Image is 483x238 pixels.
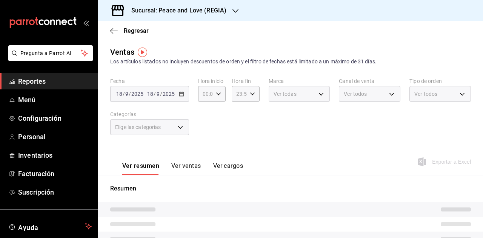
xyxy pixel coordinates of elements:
input: ---- [162,91,175,97]
span: Inventarios [18,150,92,160]
span: Personal [18,132,92,142]
span: Elige las categorías [115,123,161,131]
input: -- [147,91,154,97]
button: Ver ventas [171,162,201,175]
span: Reportes [18,76,92,86]
label: Tipo de orden [409,78,471,84]
label: Hora inicio [198,78,226,84]
span: Menú [18,95,92,105]
h3: Sucursal: Peace and Love (REGIA) [125,6,226,15]
label: Marca [269,78,330,84]
img: Tooltip marker [138,48,147,57]
span: / [160,91,162,97]
label: Hora fin [232,78,259,84]
span: / [123,91,125,97]
span: - [145,91,146,97]
span: Ayuda [18,222,82,231]
input: -- [125,91,129,97]
label: Canal de venta [339,78,400,84]
input: -- [156,91,160,97]
span: Configuración [18,113,92,123]
span: / [154,91,156,97]
button: Pregunta a Parrot AI [8,45,93,61]
button: Regresar [110,27,149,34]
span: Suscripción [18,187,92,197]
span: Ver todos [344,90,367,98]
span: Ver todos [414,90,437,98]
input: -- [116,91,123,97]
label: Fecha [110,78,189,84]
button: open_drawer_menu [83,20,89,26]
label: Categorías [110,112,189,117]
span: Facturación [18,169,92,179]
span: Regresar [124,27,149,34]
input: ---- [131,91,144,97]
button: Ver cargos [213,162,243,175]
div: Los artículos listados no incluyen descuentos de orden y el filtro de fechas está limitado a un m... [110,58,471,66]
span: Pregunta a Parrot AI [20,49,81,57]
span: Ver todas [274,90,297,98]
div: Ventas [110,46,134,58]
p: Resumen [110,184,471,193]
span: / [129,91,131,97]
button: Ver resumen [122,162,159,175]
div: navigation tabs [122,162,243,175]
a: Pregunta a Parrot AI [5,55,93,63]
